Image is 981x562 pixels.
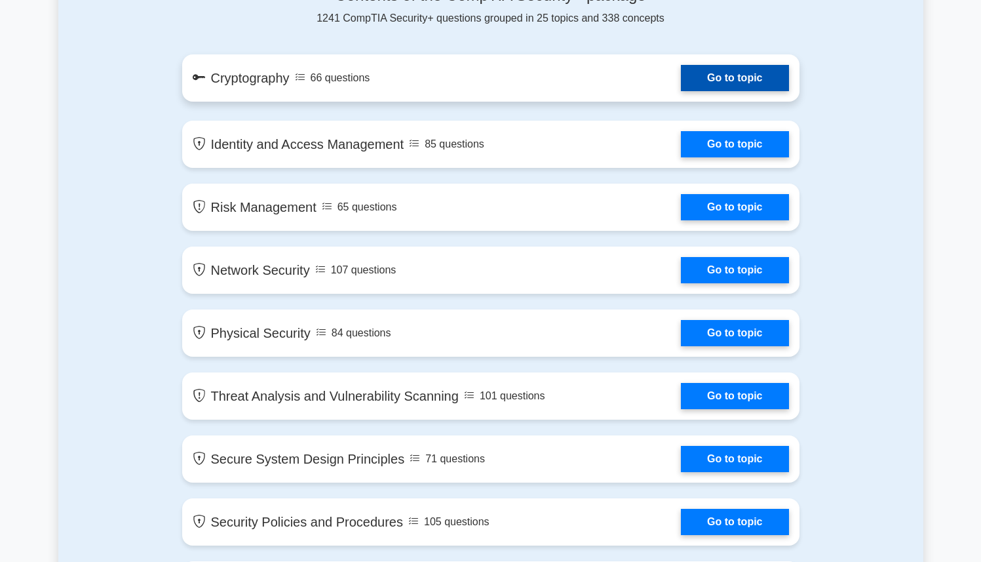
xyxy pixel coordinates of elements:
[681,320,788,346] a: Go to topic
[681,65,788,91] a: Go to topic
[681,509,788,535] a: Go to topic
[681,194,788,220] a: Go to topic
[681,383,788,409] a: Go to topic
[681,257,788,283] a: Go to topic
[681,446,788,472] a: Go to topic
[681,131,788,157] a: Go to topic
